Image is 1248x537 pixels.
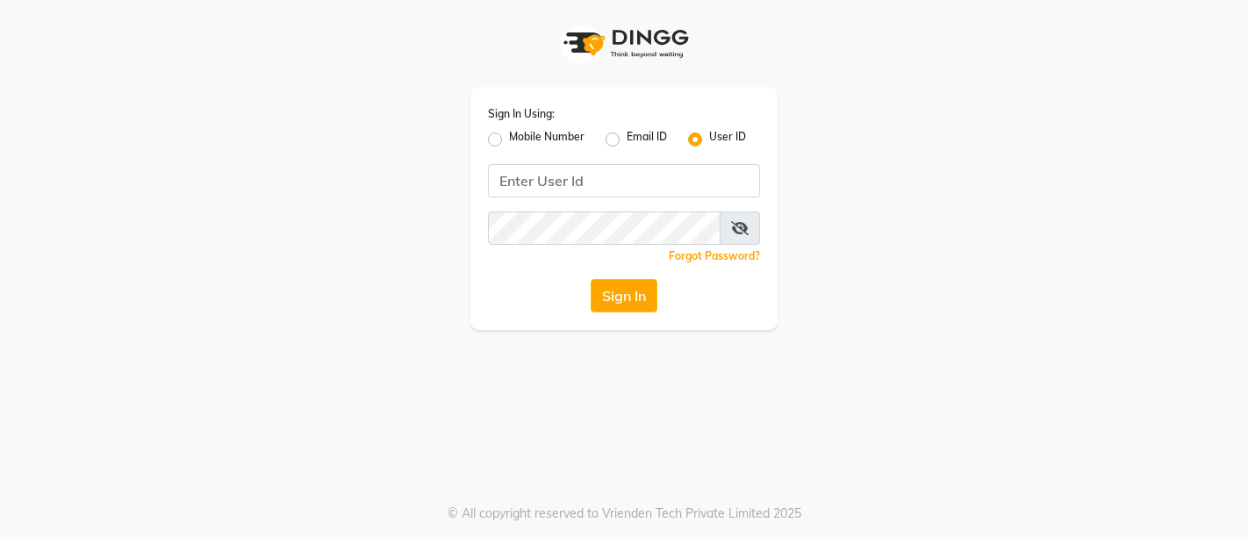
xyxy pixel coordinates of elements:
label: Mobile Number [509,129,585,150]
label: Email ID [627,129,667,150]
input: Username [488,164,760,197]
label: Sign In Using: [488,106,555,122]
img: logo1.svg [554,18,694,69]
button: Sign In [591,279,657,312]
input: Username [488,211,721,245]
a: Forgot Password? [669,249,760,262]
label: User ID [709,129,746,150]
